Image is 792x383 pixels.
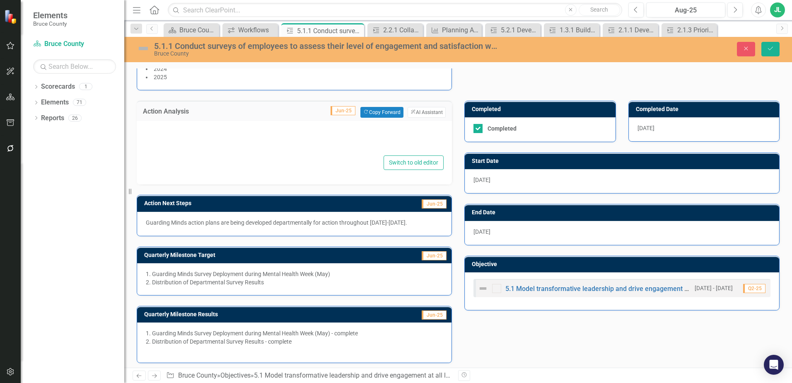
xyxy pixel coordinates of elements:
[146,270,443,278] div: 1. Guarding Minds Survey Deployment during Mental Health Week (May)
[472,261,775,267] h3: Objective
[383,25,421,35] div: 2.2.1 Collaborate on innovative service delivery with our municipal partners.
[33,20,68,27] small: Bruce County
[137,42,150,55] img: Not Defined
[73,99,86,106] div: 71
[384,155,444,170] button: Switch to old editor
[41,114,64,123] a: Reports
[664,25,715,35] a: 2.1.3 Prioritize ongoing repatriation and collections management efforts to support Indigenous cu...
[297,26,362,36] div: 5.1.1 Conduct surveys of employees to assess their level of engagement and satisfaction with the ...
[254,371,519,379] a: 5.1 Model transformative leadership and drive engagement at all levels of the organization.
[146,337,443,346] div: 2. Distribution of Departmental Survey Results - complete
[146,329,443,337] div: 1. Guarding Minds Survey Deployment during Mental Health Week (May) - complete
[743,284,765,293] span: Q2-25
[33,10,68,20] span: Elements
[579,4,620,16] button: Search
[546,25,597,35] a: 1.3.1 Build capacity and integrate the Cultural Action Plan across departments.
[331,106,355,115] span: Jun-25
[154,51,497,57] div: Bruce County
[442,25,480,35] div: Planning Applications Annually
[144,311,369,318] h3: Quarterly Milestone Results
[178,371,217,379] a: Bruce County
[478,284,488,293] img: Not Defined
[154,74,167,80] span: 2025
[41,82,75,92] a: Scorecards
[4,10,19,24] img: ClearPoint Strategy
[677,25,715,35] div: 2.1.3 Prioritize ongoing repatriation and collections management efforts to support Indigenous cu...
[68,114,82,121] div: 26
[220,371,251,379] a: Objectives
[695,284,733,292] small: [DATE] - [DATE]
[646,2,725,17] button: Aug-25
[154,41,497,51] div: 5.1.1 Conduct surveys of employees to assess their level of engagement and satisfaction with the ...
[422,310,447,320] span: Jun-25
[238,25,276,35] div: Workflows
[168,3,622,17] input: Search ClearPoint...
[505,285,778,293] a: 5.1 Model transformative leadership and drive engagement at all levels of the organization.
[146,218,443,227] p: Guarding Minds action plans are being developed departmentally for action throughout [DATE]-[DATE].
[590,6,608,13] span: Search
[360,107,403,118] button: Copy Forward
[637,125,654,131] span: [DATE]
[179,25,217,35] div: Bruce County BSC Welcome Page
[41,98,69,107] a: Elements
[33,39,116,49] a: Bruce County
[143,108,229,115] h3: Action Analysis
[501,25,538,35] div: 5.2.1 Develop a standardized format for reviewing policies and procedures, including criteria for...
[422,199,447,208] span: Jun-25
[473,228,490,235] span: [DATE]
[369,25,421,35] a: 2.2.1 Collaborate on innovative service delivery with our municipal partners.
[33,59,116,74] input: Search Below...
[428,25,480,35] a: Planning Applications Annually
[146,278,443,286] div: 2. Distribution of Departmental Survey Results
[144,252,367,258] h3: Quarterly Milestone Target
[154,65,167,72] span: 2024
[605,25,656,35] a: 2.1.1 Develop and implement an Indigenous Reconciliation Action Plan.
[649,5,722,15] div: Aug-25
[764,355,784,375] div: Open Intercom Messenger
[422,251,447,260] span: Jun-25
[225,25,276,35] a: Workflows
[487,25,538,35] a: 5.2.1 Develop a standardized format for reviewing policies and procedures, including criteria for...
[636,106,775,112] h3: Completed Date
[408,107,446,118] button: AI Assistant
[472,158,775,164] h3: Start Date
[770,2,785,17] button: JL
[560,25,597,35] div: 1.3.1 Build capacity and integrate the Cultural Action Plan across departments.
[618,25,656,35] div: 2.1.1 Develop and implement an Indigenous Reconciliation Action Plan.
[144,200,340,206] h3: Action Next Steps
[473,177,490,183] span: [DATE]
[166,25,217,35] a: Bruce County BSC Welcome Page
[79,83,92,90] div: 1
[472,106,611,112] h3: Completed
[472,209,775,216] h3: End Date
[166,371,452,381] div: » » »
